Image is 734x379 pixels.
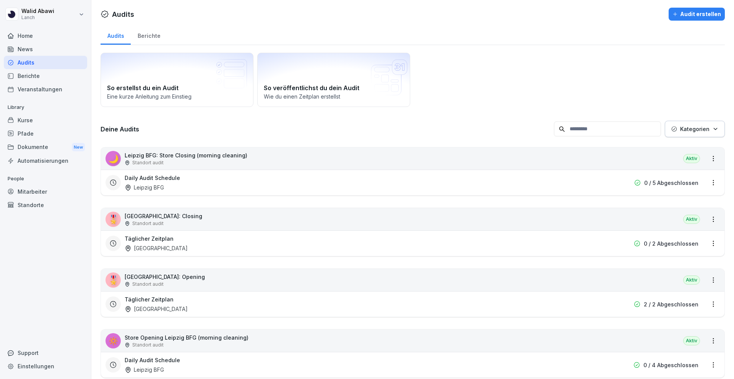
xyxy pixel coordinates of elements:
a: Berichte [131,25,167,45]
div: [GEOGRAPHIC_DATA] [125,305,188,313]
p: 0 / 2 Abgeschlossen [644,240,698,248]
h3: Täglicher Zeitplan [125,295,174,303]
p: [GEOGRAPHIC_DATA]: Closing [125,212,202,220]
div: Leipzig BFG [125,183,164,191]
a: Berichte [4,69,87,83]
div: Aktiv [683,336,700,345]
h3: Täglicher Zeitplan [125,235,174,243]
p: Eine kurze Anleitung zum Einstieg [107,92,247,100]
a: Einstellungen [4,360,87,373]
a: So erstellst du ein AuditEine kurze Anleitung zum Einstieg [101,53,253,107]
p: 0 / 5 Abgeschlossen [644,179,698,187]
p: Library [4,101,87,113]
button: Kategorien [665,121,725,137]
p: 0 / 4 Abgeschlossen [643,361,698,369]
div: Dokumente [4,140,87,154]
div: Aktiv [683,275,700,285]
a: So veröffentlichst du dein AuditWie du einen Zeitplan erstellst [257,53,410,107]
div: 🔅 [106,333,121,348]
a: Automatisierungen [4,154,87,167]
div: 🌙 [106,151,121,166]
h3: Deine Audits [101,125,550,133]
button: Audit erstellen [669,8,725,21]
p: Leipzig BFG: Store Closing (morning cleaning) [125,151,247,159]
div: Audit erstellen [672,10,721,18]
p: Store Opening Leipzig BFG (morning cleaning) [125,334,248,342]
p: Kategorien [680,125,710,133]
p: People [4,173,87,185]
a: Kurse [4,113,87,127]
div: 🎖️ [106,212,121,227]
p: Walid Abawi [21,8,54,15]
div: 🎖️ [106,272,121,288]
h2: So veröffentlichst du dein Audit [264,83,404,92]
h3: Daily Audit Schedule [125,356,180,364]
p: 2 / 2 Abgeschlossen [644,300,698,308]
a: Pfade [4,127,87,140]
div: Aktiv [683,154,700,163]
div: Aktiv [683,215,700,224]
a: Audits [4,56,87,69]
div: New [72,143,85,152]
h1: Audits [112,9,134,19]
div: Support [4,346,87,360]
p: Standort audit [132,342,164,348]
a: Audits [101,25,131,45]
p: Standort audit [132,159,164,166]
h3: Daily Audit Schedule [125,174,180,182]
p: Standort audit [132,220,164,227]
a: Mitarbeiter [4,185,87,198]
a: Standorte [4,198,87,212]
a: DokumenteNew [4,140,87,154]
a: News [4,42,87,56]
p: Lanch [21,15,54,20]
p: Standort audit [132,281,164,288]
div: Leipzig BFG [125,366,164,374]
p: Wie du einen Zeitplan erstellst [264,92,404,100]
p: [GEOGRAPHIC_DATA]: Opening [125,273,205,281]
h2: So erstellst du ein Audit [107,83,247,92]
a: Home [4,29,87,42]
a: Veranstaltungen [4,83,87,96]
div: [GEOGRAPHIC_DATA] [125,244,188,252]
